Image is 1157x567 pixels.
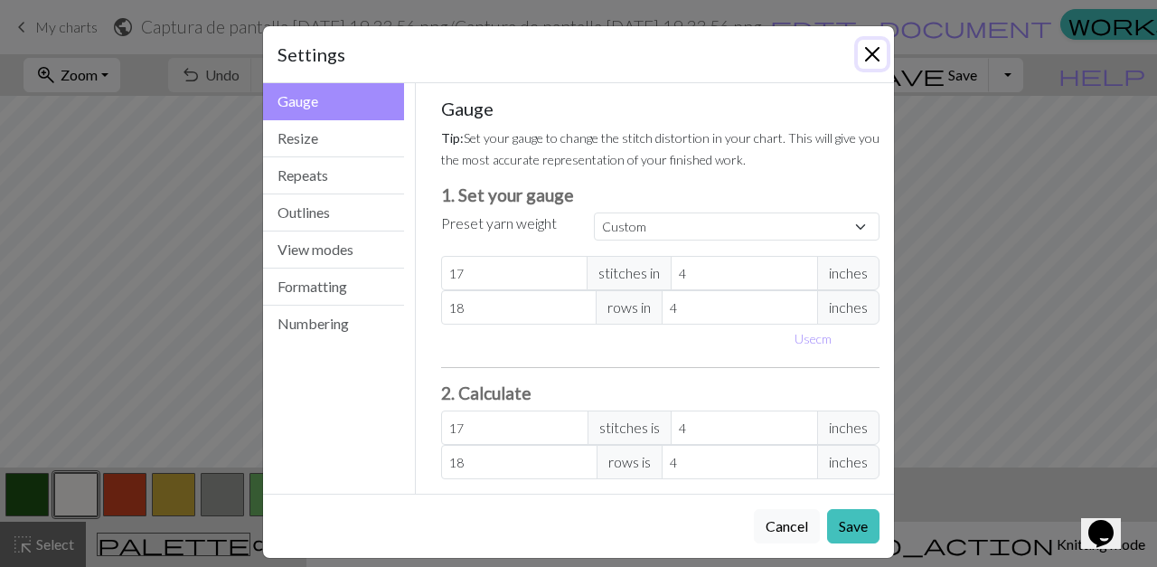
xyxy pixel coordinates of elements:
[441,184,880,205] h3: 1. Set your gauge
[754,509,820,543] button: Cancel
[588,411,672,445] span: stitches is
[441,130,880,167] small: Set your gauge to change the stitch distortion in your chart. This will give you the most accurat...
[441,130,464,146] strong: Tip:
[263,194,404,232] button: Outlines
[817,290,880,325] span: inches
[597,445,663,479] span: rows is
[858,40,887,69] button: Close
[817,445,880,479] span: inches
[596,290,663,325] span: rows in
[441,213,557,234] label: Preset yarn weight
[263,120,404,157] button: Resize
[441,98,880,119] h5: Gauge
[263,306,404,342] button: Numbering
[827,509,880,543] button: Save
[263,157,404,194] button: Repeats
[817,411,880,445] span: inches
[817,256,880,290] span: inches
[263,269,404,306] button: Formatting
[277,41,345,68] h5: Settings
[1081,495,1139,549] iframe: chat widget
[587,256,672,290] span: stitches in
[786,325,840,353] button: Usecm
[441,383,880,403] h3: 2. Calculate
[263,232,404,269] button: View modes
[263,83,404,120] button: Gauge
